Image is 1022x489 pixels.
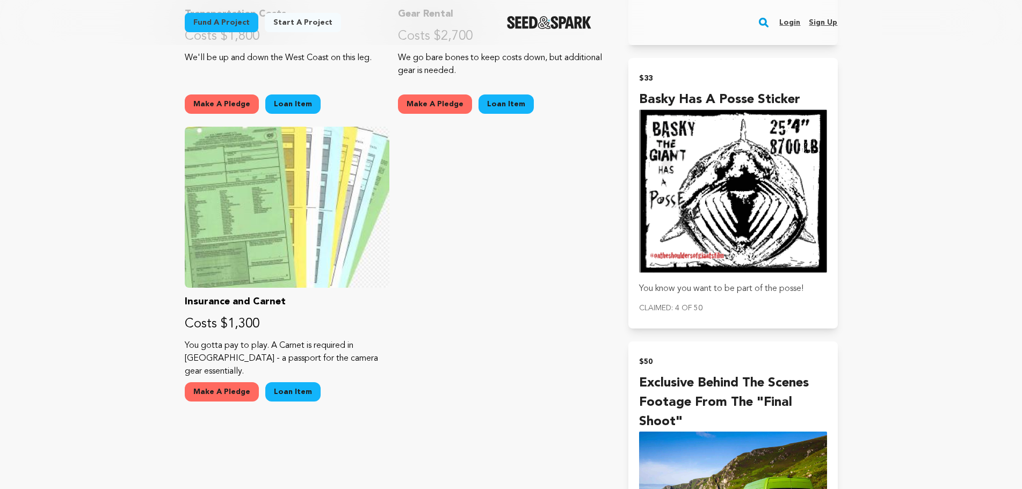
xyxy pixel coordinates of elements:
[639,110,827,273] img: incentive
[639,90,827,110] h4: Basky Has A Posse sticker
[479,94,534,114] a: Loan Item
[398,52,603,77] p: We go bare bones to keep costs down, but additional gear is needed.
[809,14,837,31] a: Sign up
[265,94,321,114] a: Loan Item
[628,58,837,329] button: $33 Basky Has A Posse sticker incentive You know you want to be part of the posse! Claimed: 4 of 50
[185,13,258,32] a: Fund a project
[639,374,827,432] h4: Exclusive Behind The Scenes Footage from the "Final Shoot"
[185,294,389,309] p: Insurance and Carnet
[265,13,341,32] a: Start a project
[185,382,259,402] button: Make A Pledge
[185,52,389,64] p: We'll be up and down the West Coast on this leg.
[185,94,259,114] button: Make A Pledge
[185,316,389,333] p: Costs $1,300
[639,354,827,369] h2: $50
[185,339,389,378] p: You gotta pay to play. A Carnet is required in [GEOGRAPHIC_DATA] - a passport for the camera gear...
[265,382,321,402] a: Loan Item
[507,16,591,29] a: Seed&Spark Homepage
[398,94,472,114] button: Make A Pledge
[639,71,827,86] h2: $33
[639,281,827,296] p: You know you want to be part of the posse!
[779,14,800,31] a: Login
[639,301,827,316] p: Claimed: 4 of 50
[507,16,591,29] img: Seed&Spark Logo Dark Mode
